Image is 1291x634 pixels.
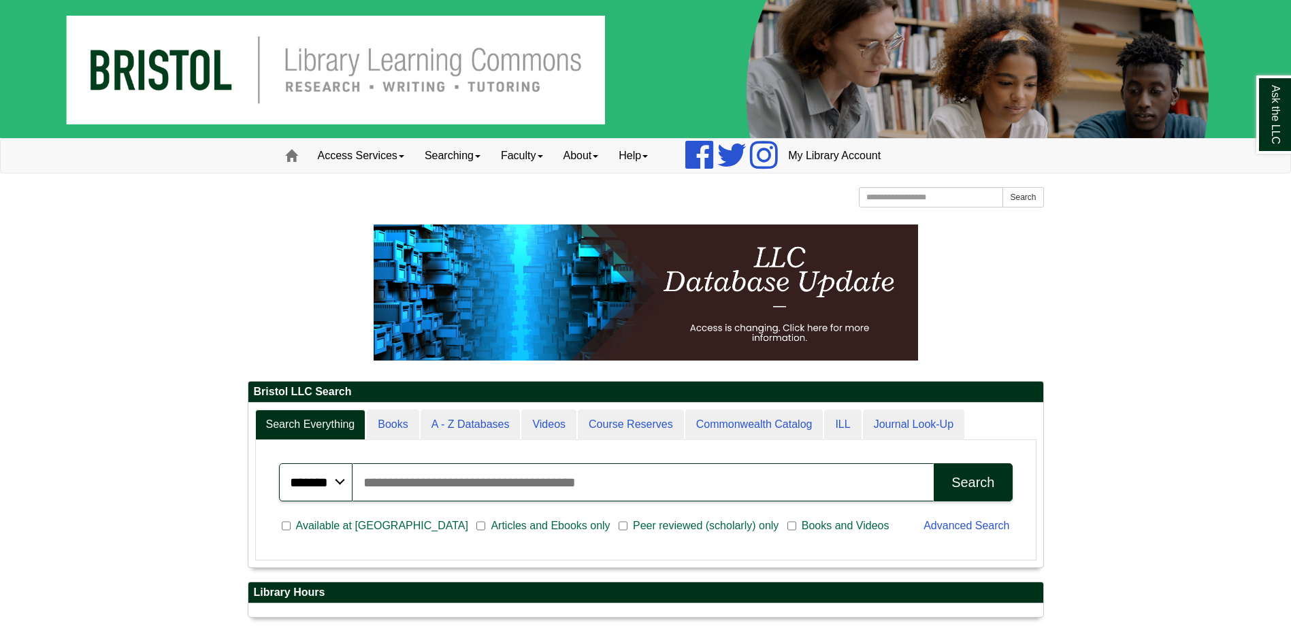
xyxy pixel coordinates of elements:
[1002,187,1043,207] button: Search
[248,382,1043,403] h2: Bristol LLC Search
[291,518,474,534] span: Available at [GEOGRAPHIC_DATA]
[374,224,918,361] img: HTML tutorial
[608,139,658,173] a: Help
[778,139,891,173] a: My Library Account
[824,410,861,440] a: ILL
[924,520,1009,531] a: Advanced Search
[553,139,609,173] a: About
[282,520,291,532] input: Available at [GEOGRAPHIC_DATA]
[255,410,366,440] a: Search Everything
[421,410,521,440] a: A - Z Databases
[934,463,1012,501] button: Search
[787,520,796,532] input: Books and Videos
[367,410,419,440] a: Books
[627,518,784,534] span: Peer reviewed (scholarly) only
[248,582,1043,603] h2: Library Hours
[619,520,627,532] input: Peer reviewed (scholarly) only
[476,520,485,532] input: Articles and Ebooks only
[521,410,576,440] a: Videos
[491,139,553,173] a: Faculty
[414,139,491,173] a: Searching
[308,139,414,173] a: Access Services
[863,410,964,440] a: Journal Look-Up
[485,518,615,534] span: Articles and Ebooks only
[951,475,994,490] div: Search
[796,518,895,534] span: Books and Videos
[578,410,684,440] a: Course Reserves
[685,410,823,440] a: Commonwealth Catalog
